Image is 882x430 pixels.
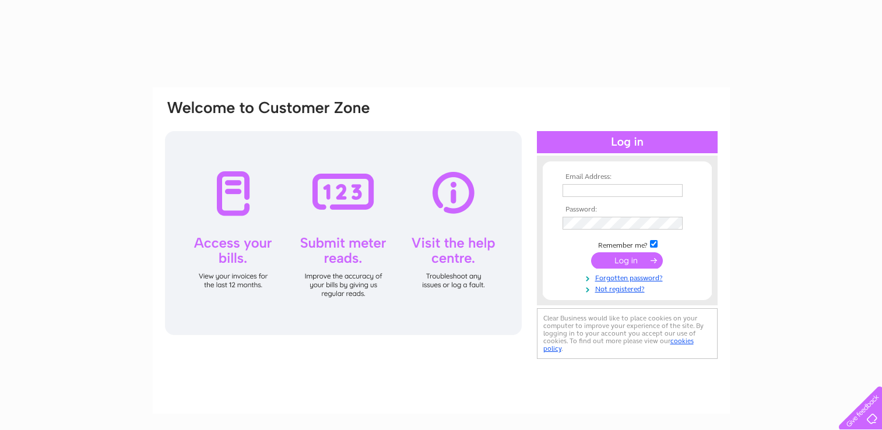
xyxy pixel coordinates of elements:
a: cookies policy [543,337,694,353]
a: Not registered? [563,283,695,294]
a: Forgotten password? [563,272,695,283]
td: Remember me? [560,238,695,250]
div: Clear Business would like to place cookies on your computer to improve your experience of the sit... [537,308,718,359]
input: Submit [591,252,663,269]
th: Email Address: [560,173,695,181]
th: Password: [560,206,695,214]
